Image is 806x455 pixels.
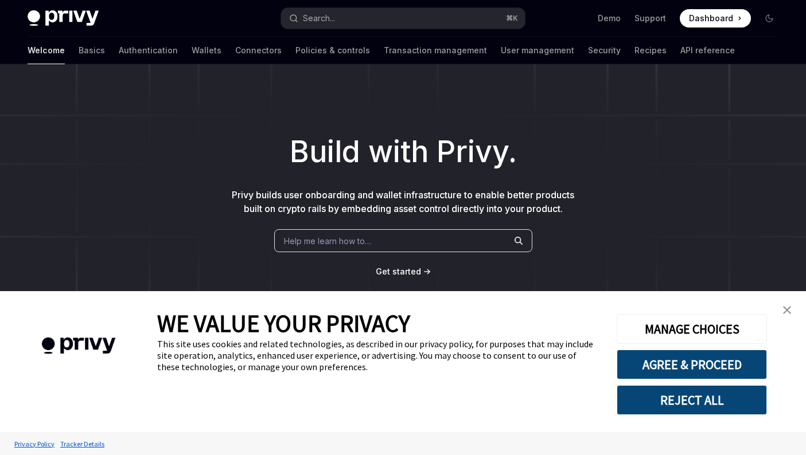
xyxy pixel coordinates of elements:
[295,37,370,64] a: Policies & controls
[376,266,421,277] a: Get started
[617,314,767,344] button: MANAGE CHOICES
[506,14,518,23] span: ⌘ K
[192,37,221,64] a: Wallets
[588,37,621,64] a: Security
[157,308,410,338] span: WE VALUE YOUR PRIVACY
[783,306,791,314] img: close banner
[680,9,751,28] a: Dashboard
[281,8,525,29] button: Search...⌘K
[18,130,788,174] h1: Build with Privy.
[617,350,767,379] button: AGREE & PROCEED
[680,37,735,64] a: API reference
[157,338,599,372] div: This site uses cookies and related technologies, as described in our privacy policy, for purposes...
[11,434,57,454] a: Privacy Policy
[689,13,733,24] span: Dashboard
[760,9,778,28] button: Toggle dark mode
[28,37,65,64] a: Welcome
[284,235,371,247] span: Help me learn how to…
[235,37,282,64] a: Connectors
[232,189,574,214] span: Privy builds user onboarding and wallet infrastructure to enable better products built on crypto ...
[119,37,178,64] a: Authentication
[79,37,105,64] a: Basics
[598,13,621,24] a: Demo
[28,10,99,26] img: dark logo
[634,37,667,64] a: Recipes
[57,434,107,454] a: Tracker Details
[501,37,574,64] a: User management
[376,266,421,276] span: Get started
[384,37,487,64] a: Transaction management
[17,321,140,371] img: company logo
[634,13,666,24] a: Support
[617,385,767,415] button: REJECT ALL
[776,299,799,321] a: close banner
[303,11,335,25] div: Search...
